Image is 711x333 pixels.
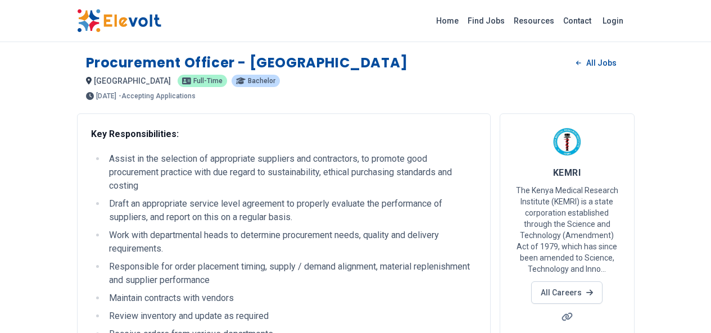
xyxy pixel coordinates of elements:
h1: Procurement Officer - [GEOGRAPHIC_DATA] [86,54,408,72]
li: Assist in the selection of appropriate suppliers and contractors, to promote good procurement pra... [106,152,477,193]
a: All Jobs [567,54,625,71]
img: Elevolt [77,9,161,33]
li: Draft an appropriate service level agreement to properly evaluate the performance of suppliers, a... [106,197,477,224]
strong: Key Responsibilities: [91,129,179,139]
span: KEMRI [553,167,581,178]
a: Find Jobs [463,12,509,30]
iframe: Chat Widget [655,279,711,333]
img: KEMRI [553,127,581,156]
li: Responsible for order placement timing, supply / demand alignment, material replenishment and sup... [106,260,477,287]
li: Review inventory and update as required [106,309,477,323]
p: - Accepting Applications [119,93,196,99]
p: The Kenya Medical Research Institute (KEMRI) is a state corporation established through the Scien... [514,185,621,275]
span: Full-time [193,77,223,84]
span: Bachelor [248,77,275,84]
a: Contact [559,12,596,30]
a: Login [596,10,630,32]
a: Home [432,12,463,30]
li: Work with departmental heads to determine procurement needs, quality and delivery requirements. [106,229,477,256]
a: Resources [509,12,559,30]
a: All Careers [531,281,603,304]
li: Maintain contracts with vendors [106,291,477,305]
span: [GEOGRAPHIC_DATA] [94,76,171,85]
span: [DATE] [96,93,116,99]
